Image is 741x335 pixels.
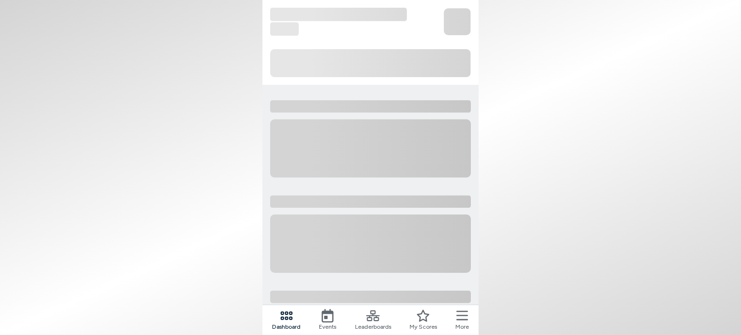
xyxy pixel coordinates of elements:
[272,309,301,331] a: Dashboard
[455,309,469,331] button: More
[355,309,391,331] a: Leaderboards
[455,322,469,331] span: More
[319,309,336,331] a: Events
[272,322,301,331] span: Dashboard
[410,309,437,331] a: My Scores
[355,322,391,331] span: Leaderboards
[319,322,336,331] span: Events
[410,322,437,331] span: My Scores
